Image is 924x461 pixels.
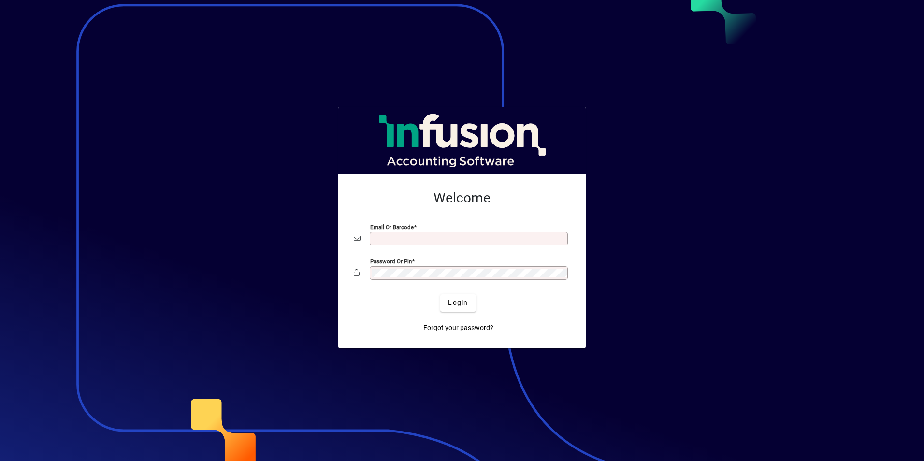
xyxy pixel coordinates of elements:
span: Forgot your password? [423,323,493,333]
button: Login [440,294,476,312]
h2: Welcome [354,190,570,206]
span: Login [448,298,468,308]
mat-label: Password or Pin [370,258,412,264]
a: Forgot your password? [419,319,497,337]
mat-label: Email or Barcode [370,223,414,230]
